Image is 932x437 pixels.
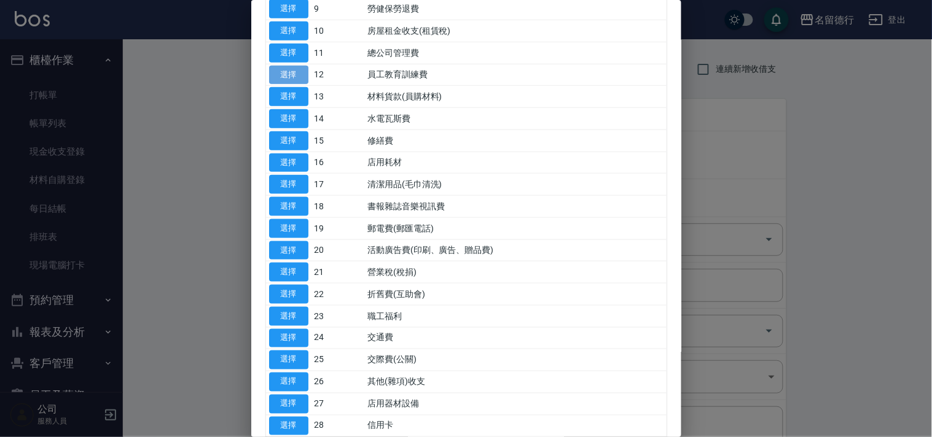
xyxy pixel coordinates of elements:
td: 27 [311,393,365,415]
button: 選擇 [269,329,308,348]
td: 清潔用品(毛巾清洗) [364,174,666,196]
button: 選擇 [269,285,308,304]
button: 選擇 [269,350,308,369]
td: 活動廣告費(印刷、廣告、贈品費) [364,239,666,261]
td: 26 [311,371,365,393]
td: 其他(雜項)收支 [364,371,666,393]
td: 書報雜誌音樂視訊費 [364,196,666,218]
td: 營業稅(稅捐) [364,261,666,284]
button: 選擇 [269,66,308,85]
td: 職工福利 [364,305,666,327]
button: 選擇 [269,307,308,326]
button: 選擇 [269,44,308,63]
td: 折舊費(互助會) [364,284,666,306]
button: 選擇 [269,153,308,172]
td: 11 [311,42,365,64]
td: 13 [311,86,365,108]
button: 選擇 [269,395,308,414]
button: 選擇 [269,417,308,436]
button: 選擇 [269,21,308,41]
td: 員工教育訓練費 [364,64,666,86]
td: 水電瓦斯費 [364,108,666,130]
td: 材料貨款(員購材料) [364,86,666,108]
td: 14 [311,108,365,130]
td: 19 [311,217,365,239]
button: 選擇 [269,175,308,194]
td: 15 [311,130,365,152]
td: 郵電費(郵匯電話) [364,217,666,239]
td: 18 [311,196,365,218]
td: 28 [311,415,365,437]
button: 選擇 [269,219,308,238]
td: 22 [311,284,365,306]
td: 修繕費 [364,130,666,152]
button: 選擇 [269,197,308,216]
td: 23 [311,305,365,327]
td: 20 [311,239,365,261]
button: 選擇 [269,263,308,282]
td: 店用器材設備 [364,393,666,415]
button: 選擇 [269,373,308,392]
td: 17 [311,174,365,196]
td: 16 [311,152,365,174]
td: 21 [311,261,365,284]
td: 總公司管理費 [364,42,666,64]
button: 選擇 [269,109,308,128]
td: 店用耗材 [364,152,666,174]
td: 房屋租金收支(租賃稅) [364,20,666,42]
td: 10 [311,20,365,42]
td: 24 [311,327,365,349]
td: 12 [311,64,365,86]
button: 選擇 [269,131,308,150]
td: 交際費(公關) [364,349,666,371]
button: 選擇 [269,87,308,106]
td: 交通費 [364,327,666,349]
td: 25 [311,349,365,371]
td: 信用卡 [364,415,666,437]
button: 選擇 [269,241,308,260]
